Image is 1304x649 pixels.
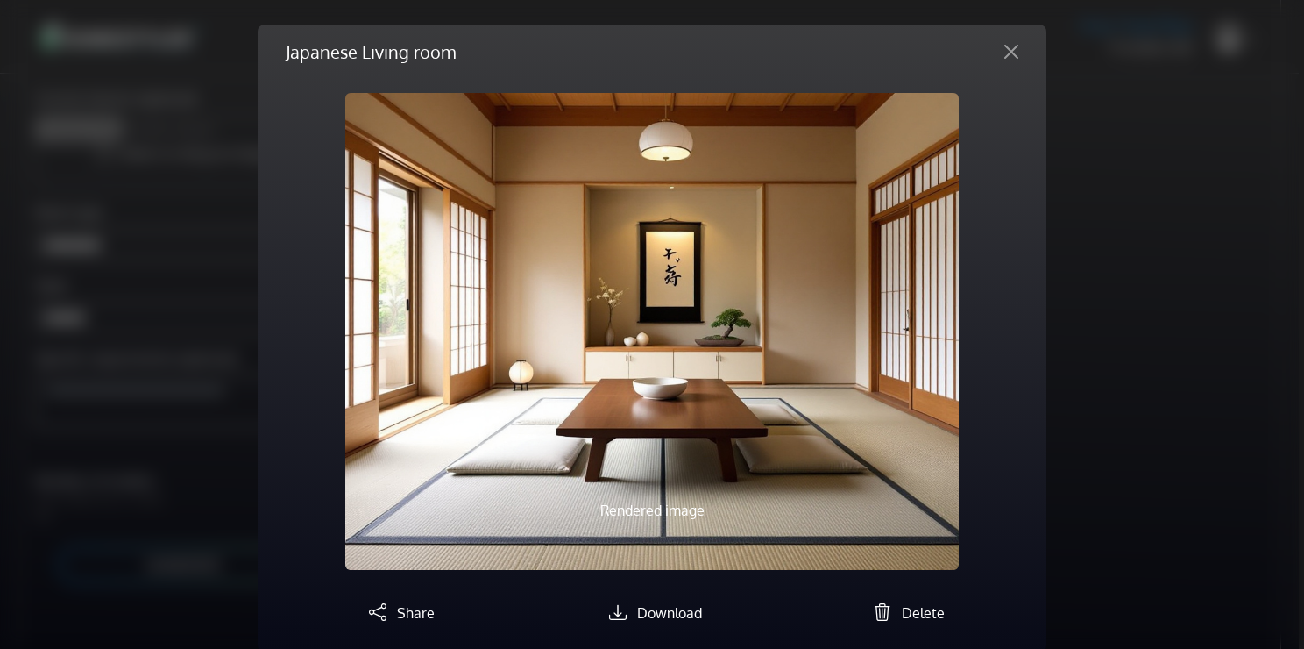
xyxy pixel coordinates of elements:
[990,38,1032,66] button: Close
[345,93,959,570] img: homestyler-20250914-1-3tp5wo.jpg
[637,604,702,622] span: Download
[437,500,867,521] p: Rendered image
[602,604,702,622] a: Download
[362,604,435,622] a: Share
[867,598,945,624] button: Delete
[397,604,435,622] span: Share
[902,604,945,622] span: Delete
[286,39,456,65] h5: Japanese Living room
